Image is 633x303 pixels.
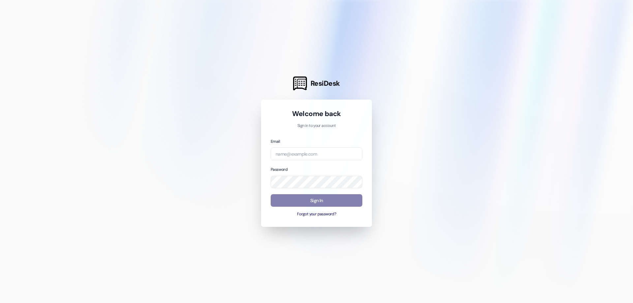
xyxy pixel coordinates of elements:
button: Sign In [271,194,362,207]
label: Password [271,167,287,172]
span: ResiDesk [311,79,340,88]
input: name@example.com [271,147,362,160]
button: Forgot your password? [271,211,362,217]
p: Sign in to your account [271,123,362,129]
h1: Welcome back [271,109,362,118]
img: ResiDesk Logo [293,76,307,90]
label: Email [271,139,280,144]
